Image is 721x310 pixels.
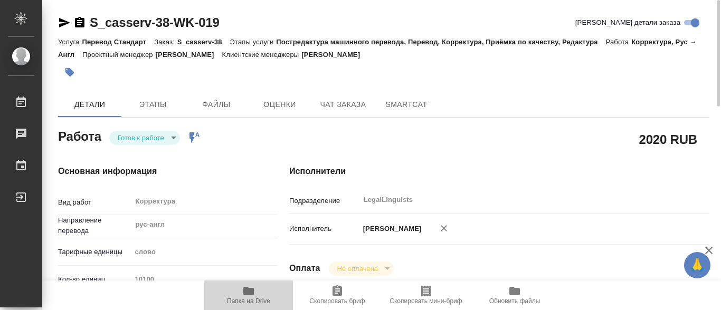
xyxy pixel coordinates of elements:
[289,196,359,206] p: Подразделение
[276,38,605,46] p: Постредактура машинного перевода, Перевод, Корректура, Приёмка по качеству, Редактура
[390,297,462,305] span: Скопировать мини-бриф
[309,297,365,305] span: Скопировать бриф
[58,126,101,145] h2: Работа
[575,17,680,28] span: [PERSON_NAME] детали заказа
[254,98,305,111] span: Оценки
[606,38,632,46] p: Работа
[177,38,230,46] p: S_casserv-38
[293,280,382,310] button: Скопировать бриф
[204,280,293,310] button: Папка на Drive
[639,130,697,148] h2: 2020 RUB
[58,61,81,84] button: Добавить тэг
[289,262,320,275] h4: Оплата
[684,252,710,278] button: 🙏
[222,51,302,59] p: Клиентские менеджеры
[58,16,71,29] button: Скопировать ссылку для ЯМессенджера
[58,38,82,46] p: Услуга
[58,274,131,285] p: Кол-во единиц
[128,98,178,111] span: Этапы
[64,98,115,111] span: Детали
[58,247,131,257] p: Тарифные единицы
[381,98,432,111] span: SmartCat
[318,98,368,111] span: Чат заказа
[82,38,154,46] p: Перевод Стандарт
[58,215,131,236] p: Направление перевода
[289,165,709,178] h4: Исполнители
[359,224,422,234] p: [PERSON_NAME]
[470,280,559,310] button: Обновить файлы
[329,261,394,276] div: Готов к работе
[688,254,706,276] span: 🙏
[58,197,131,208] p: Вид работ
[432,217,456,240] button: Удалить исполнителя
[289,224,359,234] p: Исполнитель
[109,131,180,145] div: Готов к работе
[156,51,222,59] p: [PERSON_NAME]
[191,98,242,111] span: Файлы
[227,297,270,305] span: Папка на Drive
[154,38,177,46] p: Заказ:
[131,272,277,287] input: Пустое поле
[115,133,167,142] button: Готов к работе
[334,264,381,273] button: Не оплачена
[82,51,155,59] p: Проектный менеджер
[382,280,470,310] button: Скопировать мини-бриф
[230,38,277,46] p: Этапы услуги
[73,16,86,29] button: Скопировать ссылку
[58,165,247,178] h4: Основная информация
[489,297,540,305] span: Обновить файлы
[90,15,220,30] a: S_casserv-38-WK-019
[131,243,277,261] div: слово
[301,51,368,59] p: [PERSON_NAME]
